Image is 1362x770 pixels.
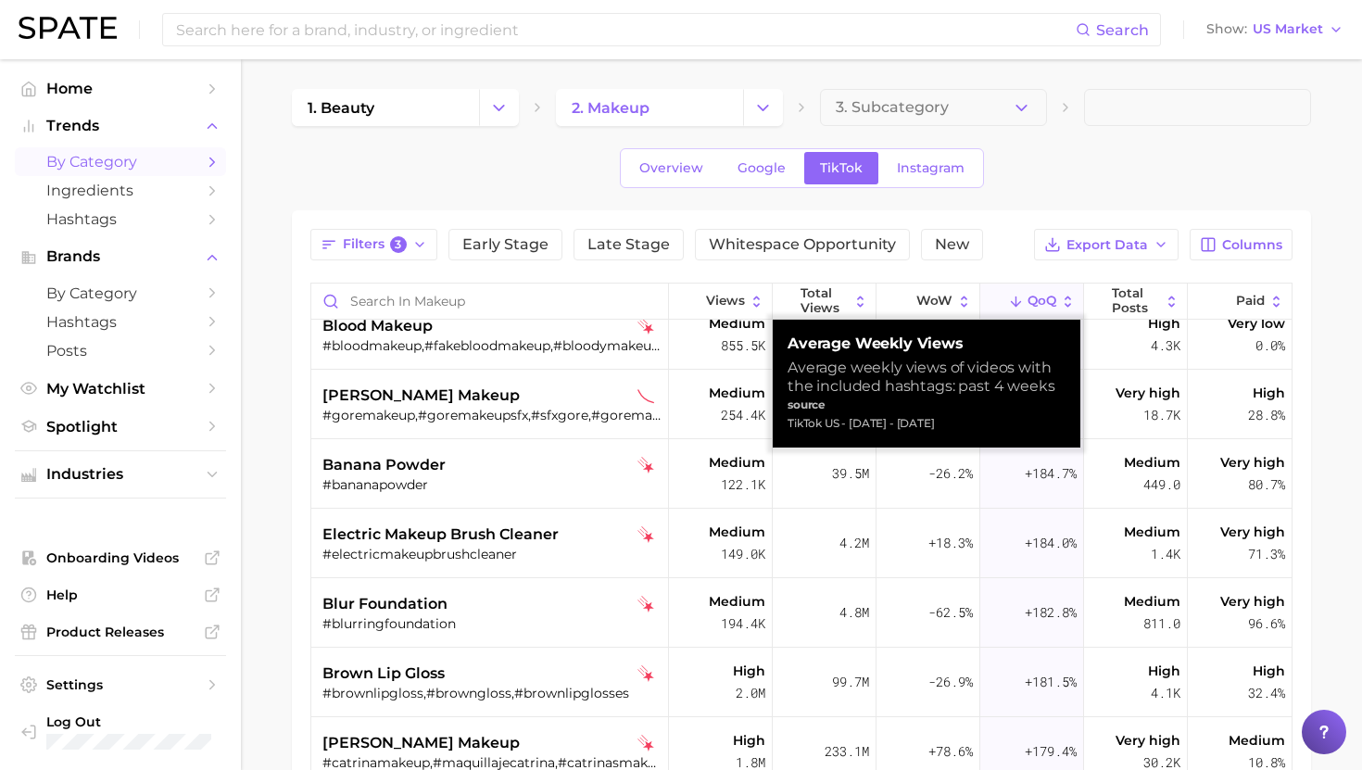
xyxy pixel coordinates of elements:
[637,387,654,404] img: tiktok sustained decliner
[980,284,1084,320] button: QoQ
[709,382,765,404] span: Medium
[928,532,973,554] span: +18.3%
[801,286,849,315] span: Total Views
[1025,462,1077,485] span: +184.7%
[311,578,1292,648] button: blur foundationtiktok falling star#blurringfoundationMedium194.4k4.8m-62.5%+182.8%Medium811.0Very...
[15,374,226,403] a: My Watchlist
[733,660,765,682] span: High
[832,462,869,485] span: 39.5m
[556,89,743,126] a: 2. makeup
[1190,229,1293,260] button: Columns
[721,612,765,635] span: 194.4k
[15,618,226,646] a: Product Releases
[322,593,448,615] span: blur foundation
[46,466,195,483] span: Industries
[46,549,195,566] span: Onboarding Videos
[572,99,649,117] span: 2. makeup
[637,665,654,682] img: tiktok falling star
[1248,473,1285,496] span: 80.7%
[479,89,519,126] button: Change Category
[1143,404,1180,426] span: 18.7k
[1025,601,1077,624] span: +182.8%
[15,176,226,205] a: Ingredients
[709,590,765,612] span: Medium
[311,648,1292,717] button: brown lip glosstiktok falling star#brownlipgloss,#browngloss,#brownlipglossesHigh2.0m99.7m-26.9%+...
[709,237,896,252] span: Whitespace Opportunity
[1222,237,1282,253] span: Columns
[322,732,520,754] span: [PERSON_NAME] makeup
[738,160,786,176] span: Google
[721,335,765,357] span: 855.5k
[292,89,479,126] a: 1. beauty
[788,398,826,411] strong: source
[1025,532,1077,554] span: +184.0%
[15,112,226,140] button: Trends
[1255,335,1285,357] span: 0.0%
[839,601,869,624] span: 4.8m
[709,521,765,543] span: Medium
[46,342,195,360] span: Posts
[322,546,662,562] div: #electricmakeupbrushcleaner
[1151,335,1180,357] span: 4.3k
[709,451,765,473] span: Medium
[46,418,195,435] span: Spotlight
[736,682,765,704] span: 2.0m
[46,587,195,603] span: Help
[637,596,654,612] img: tiktok falling star
[773,284,876,320] button: Total Views
[15,205,226,234] a: Hashtags
[46,313,195,331] span: Hashtags
[820,160,863,176] span: TikTok
[1124,451,1180,473] span: Medium
[743,89,783,126] button: Change Category
[46,713,211,730] span: Log Out
[15,243,226,271] button: Brands
[46,182,195,199] span: Ingredients
[1025,671,1077,693] span: +181.5%
[1229,729,1285,751] span: Medium
[308,99,374,117] span: 1. beauty
[624,152,719,184] a: Overview
[1112,286,1160,315] span: Total Posts
[1151,682,1180,704] span: 4.1k
[15,412,226,441] a: Spotlight
[322,685,662,701] div: #brownlipgloss,#browngloss,#brownlipglosses
[174,14,1076,45] input: Search here for a brand, industry, or ingredient
[15,147,226,176] a: by Category
[1220,451,1285,473] span: Very high
[19,17,117,39] img: SPATE
[311,300,1292,370] button: blood makeuptiktok falling star#bloodmakeup,#fakebloodmakeup,#bloodymakeup,#bloodymakeuplooks,#bl...
[832,671,869,693] span: 99.7m
[928,601,973,624] span: -62.5%
[1228,312,1285,335] span: Very low
[788,359,1066,396] div: Average weekly views of videos with the included hashtags: past 4 weeks
[46,80,195,97] span: Home
[1066,237,1148,253] span: Export Data
[1116,382,1180,404] span: Very high
[322,454,446,476] span: banana powder
[46,380,195,398] span: My Watchlist
[1236,294,1265,309] span: Paid
[1248,543,1285,565] span: 71.3%
[46,624,195,640] span: Product Releases
[637,457,654,473] img: tiktok falling star
[721,543,765,565] span: 149.0k
[1084,284,1188,320] button: Total Posts
[15,581,226,609] a: Help
[721,473,765,496] span: 122.1k
[462,237,549,252] span: Early Stage
[15,708,226,755] a: Log out. Currently logged in with e-mail mathilde@spate.nyc.
[1206,24,1247,34] span: Show
[825,740,869,763] span: 233.1m
[1143,612,1180,635] span: 811.0
[15,74,226,103] a: Home
[1124,521,1180,543] span: Medium
[928,462,973,485] span: -26.2%
[820,89,1047,126] button: 3. Subcategory
[1248,682,1285,704] span: 32.4%
[1151,543,1180,565] span: 1.4k
[706,294,745,309] span: Views
[311,509,1292,578] button: electric makeup brush cleanertiktok falling star#electricmakeupbrushcleanerMedium149.0k4.2m+18.3%...
[1124,590,1180,612] span: Medium
[637,318,654,335] img: tiktok falling star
